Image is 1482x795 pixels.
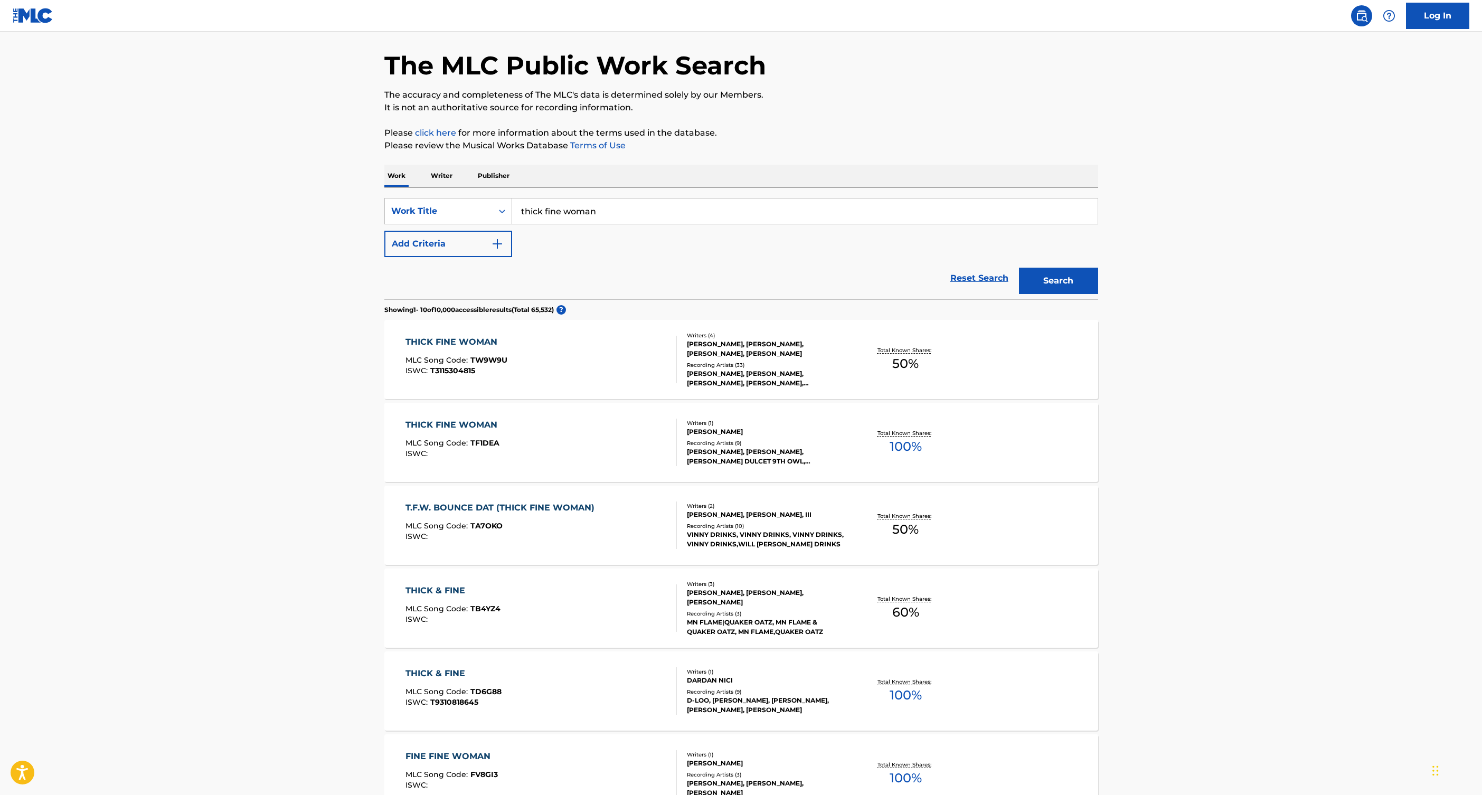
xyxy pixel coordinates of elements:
[384,305,554,315] p: Showing 1 - 10 of 10,000 accessible results (Total 65,532 )
[405,355,470,365] span: MLC Song Code :
[877,595,934,603] p: Total Known Shares:
[687,668,846,676] div: Writers ( 1 )
[687,447,846,466] div: [PERSON_NAME], [PERSON_NAME], [PERSON_NAME] DULCET 9TH OWL, [PERSON_NAME], [PERSON_NAME] DULCET 9...
[687,588,846,607] div: [PERSON_NAME], [PERSON_NAME], [PERSON_NAME]
[405,604,470,613] span: MLC Song Code :
[1429,744,1482,795] iframe: Chat Widget
[1383,10,1395,22] img: help
[384,320,1098,399] a: THICK FINE WOMANMLC Song Code:TW9W9UISWC:T3115304815Writers (4)[PERSON_NAME], [PERSON_NAME], [PER...
[877,678,934,686] p: Total Known Shares:
[890,437,922,456] span: 100 %
[470,355,507,365] span: TW9W9U
[405,780,430,790] span: ISWC :
[384,486,1098,565] a: T.F.W. BOUNCE DAT (THICK FINE WOMAN)MLC Song Code:TA7OKOISWC:Writers (2)[PERSON_NAME], [PERSON_NA...
[687,530,846,549] div: VINNY DRINKS, VINNY DRINKS, VINNY DRINKS, VINNY DRINKS,WILL [PERSON_NAME] DRINKS
[384,101,1098,114] p: It is not an authoritative source for recording information.
[687,510,846,519] div: [PERSON_NAME], [PERSON_NAME], III
[430,697,478,707] span: T9310818645
[687,676,846,685] div: DARDAN NICI
[470,604,501,613] span: TB4YZ4
[430,366,475,375] span: T3115304815
[384,127,1098,139] p: Please for more information about the terms used in the database.
[687,696,846,715] div: D-LOO, [PERSON_NAME], [PERSON_NAME], [PERSON_NAME], [PERSON_NAME]
[687,369,846,388] div: [PERSON_NAME], [PERSON_NAME], [PERSON_NAME], [PERSON_NAME], [PERSON_NAME] [FEAT. LIL' [PERSON_NAM...
[1355,10,1368,22] img: search
[556,305,566,315] span: ?
[470,770,498,779] span: FV8GI3
[890,686,922,705] span: 100 %
[687,427,846,437] div: [PERSON_NAME]
[405,419,503,431] div: THICK FINE WOMAN
[568,140,626,150] a: Terms of Use
[1351,5,1372,26] a: Public Search
[892,520,919,539] span: 50 %
[687,419,846,427] div: Writers ( 1 )
[890,769,922,788] span: 100 %
[391,205,486,217] div: Work Title
[405,770,470,779] span: MLC Song Code :
[687,580,846,588] div: Writers ( 3 )
[687,339,846,358] div: [PERSON_NAME], [PERSON_NAME], [PERSON_NAME], [PERSON_NAME]
[877,761,934,769] p: Total Known Shares:
[405,614,430,624] span: ISWC :
[405,521,470,531] span: MLC Song Code :
[470,687,502,696] span: TD6G88
[405,687,470,696] span: MLC Song Code :
[687,771,846,779] div: Recording Artists ( 3 )
[687,751,846,759] div: Writers ( 1 )
[405,449,430,458] span: ISWC :
[405,667,502,680] div: THICK & FINE
[687,610,846,618] div: Recording Artists ( 3 )
[384,139,1098,152] p: Please review the Musical Works Database
[892,354,919,373] span: 50 %
[384,89,1098,101] p: The accuracy and completeness of The MLC's data is determined solely by our Members.
[384,231,512,257] button: Add Criteria
[1379,5,1400,26] div: Help
[687,522,846,530] div: Recording Artists ( 10 )
[13,8,53,23] img: MLC Logo
[384,403,1098,482] a: THICK FINE WOMANMLC Song Code:TF1DEAISWC:Writers (1)[PERSON_NAME]Recording Artists (9)[PERSON_NAM...
[405,336,507,348] div: THICK FINE WOMAN
[491,238,504,250] img: 9d2ae6d4665cec9f34b9.svg
[1019,268,1098,294] button: Search
[687,439,846,447] div: Recording Artists ( 9 )
[415,128,456,138] a: click here
[384,198,1098,299] form: Search Form
[1432,755,1439,787] div: Drag
[384,50,766,81] h1: The MLC Public Work Search
[877,512,934,520] p: Total Known Shares:
[384,569,1098,648] a: THICK & FINEMLC Song Code:TB4YZ4ISWC:Writers (3)[PERSON_NAME], [PERSON_NAME], [PERSON_NAME]Record...
[405,532,430,541] span: ISWC :
[877,429,934,437] p: Total Known Shares:
[687,618,846,637] div: MN FLAME|QUAKER OATZ, MN FLAME & QUAKER OATZ, MN FLAME,QUAKER OATZ
[405,697,430,707] span: ISWC :
[428,165,456,187] p: Writer
[475,165,513,187] p: Publisher
[687,759,846,768] div: [PERSON_NAME]
[405,366,430,375] span: ISWC :
[687,502,846,510] div: Writers ( 2 )
[945,267,1014,290] a: Reset Search
[687,332,846,339] div: Writers ( 4 )
[892,603,919,622] span: 60 %
[470,521,503,531] span: TA7OKO
[384,651,1098,731] a: THICK & FINEMLC Song Code:TD6G88ISWC:T9310818645Writers (1)DARDAN NICIRecording Artists (9)D-LOO,...
[405,438,470,448] span: MLC Song Code :
[384,165,409,187] p: Work
[877,346,934,354] p: Total Known Shares:
[405,584,501,597] div: THICK & FINE
[1406,3,1469,29] a: Log In
[687,688,846,696] div: Recording Artists ( 9 )
[405,750,498,763] div: FINE FINE WOMAN
[687,361,846,369] div: Recording Artists ( 33 )
[470,438,499,448] span: TF1DEA
[405,501,600,514] div: T.F.W. BOUNCE DAT (THICK FINE WOMAN)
